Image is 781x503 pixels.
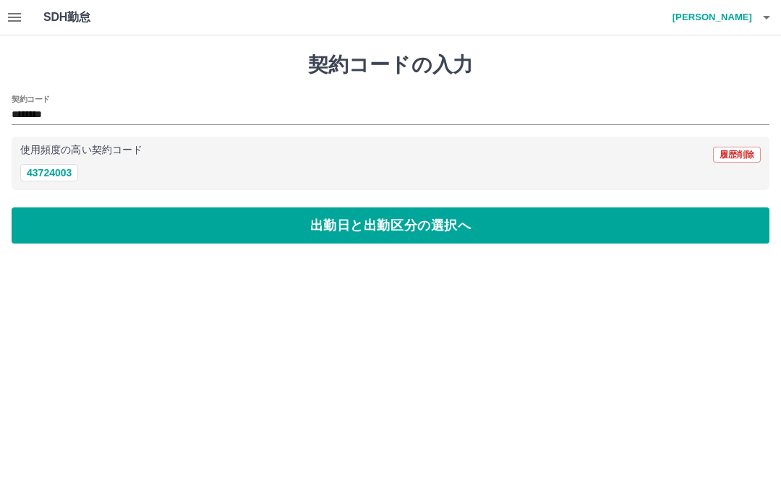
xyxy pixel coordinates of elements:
button: 出勤日と出勤区分の選択へ [12,207,769,244]
h1: 契約コードの入力 [12,53,769,77]
button: 43724003 [20,164,78,181]
h2: 契約コード [12,93,50,105]
button: 履歴削除 [713,147,761,163]
p: 使用頻度の高い契約コード [20,145,142,155]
